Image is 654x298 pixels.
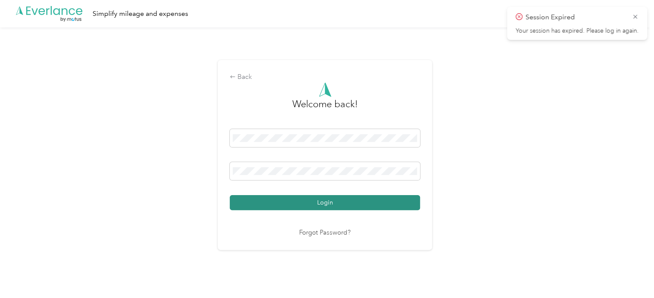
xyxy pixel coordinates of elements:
p: Your session has expired. Please log in again. [516,27,639,35]
div: Simplify mileage and expenses [93,9,188,19]
p: Session Expired [525,12,626,23]
button: Login [230,195,420,210]
h3: greeting [292,97,358,120]
a: Forgot Password? [299,228,351,238]
div: Back [230,72,420,82]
